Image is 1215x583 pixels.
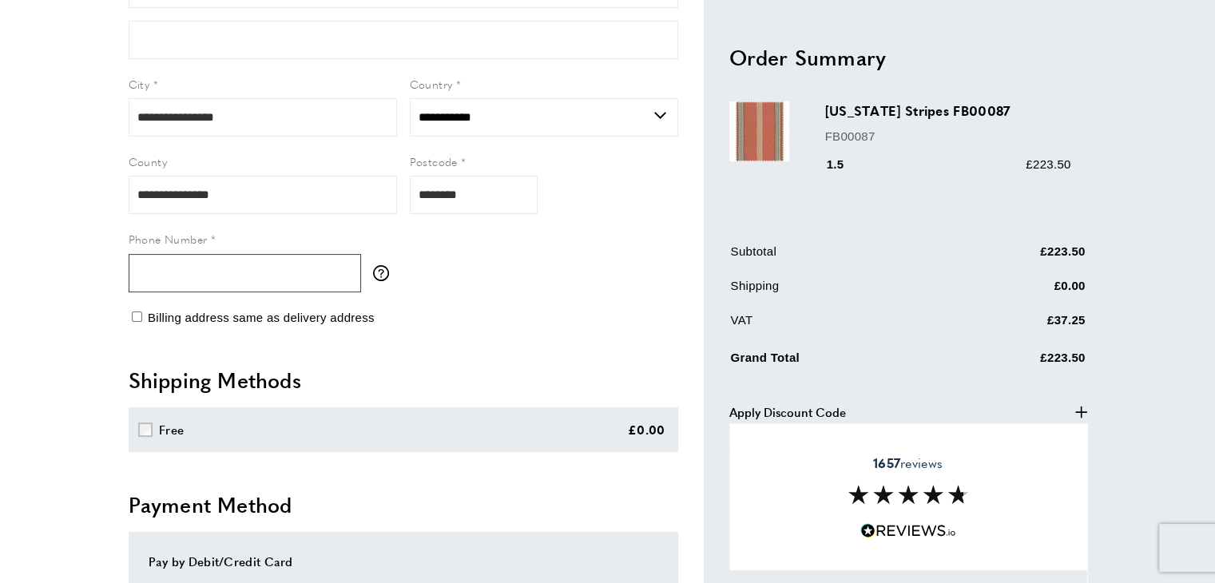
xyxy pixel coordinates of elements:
[729,102,789,162] img: Oregon Stripes FB00087
[946,311,1086,342] td: £37.25
[731,345,945,379] td: Grand Total
[825,127,1071,146] p: FB00087
[825,102,1071,121] h3: [US_STATE] Stripes FB00087
[628,420,665,439] div: £0.00
[825,155,867,174] div: 1.5
[946,242,1086,273] td: £223.50
[129,490,678,519] h2: Payment Method
[132,311,142,322] input: Billing address same as delivery address
[731,276,945,307] td: Shipping
[731,311,945,342] td: VAT
[129,76,150,92] span: City
[860,523,956,538] img: Reviews.io 5 stars
[873,455,943,471] span: reviews
[148,311,375,324] span: Billing address same as delivery address
[149,552,658,571] div: Pay by Debit/Credit Card
[946,276,1086,307] td: £0.00
[1026,157,1070,171] span: £223.50
[731,242,945,273] td: Subtotal
[373,265,397,281] button: More information
[129,366,678,395] h2: Shipping Methods
[729,403,846,422] span: Apply Discount Code
[410,76,453,92] span: Country
[946,345,1086,379] td: £223.50
[873,454,900,472] strong: 1657
[729,43,1087,72] h2: Order Summary
[159,420,184,439] div: Free
[129,153,167,169] span: County
[848,485,968,504] img: Reviews section
[129,231,208,247] span: Phone Number
[410,153,458,169] span: Postcode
